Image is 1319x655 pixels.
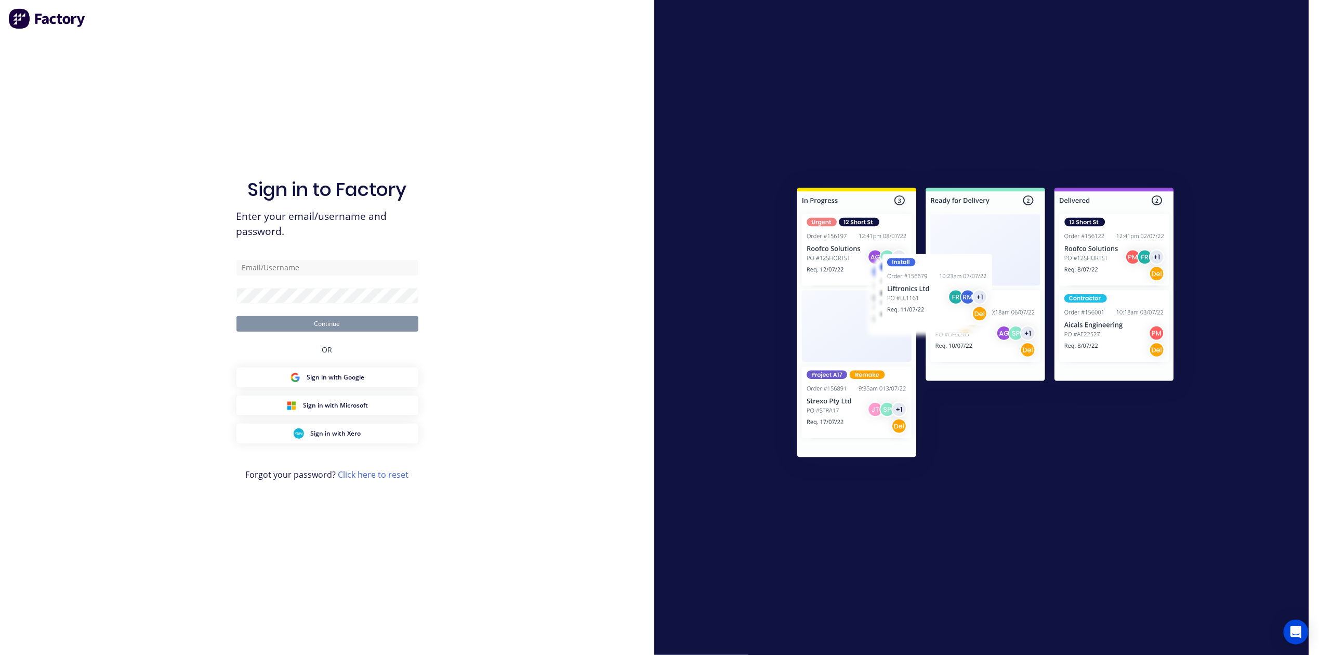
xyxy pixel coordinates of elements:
[294,428,304,439] img: Xero Sign in
[236,424,418,443] button: Xero Sign inSign in with Xero
[774,167,1197,482] img: Sign in
[236,396,418,415] button: Microsoft Sign inSign in with Microsoft
[236,209,418,239] span: Enter your email/username and password.
[290,372,300,383] img: Google Sign in
[8,8,86,29] img: Factory
[236,260,418,276] input: Email/Username
[246,468,409,481] span: Forgot your password?
[248,178,407,201] h1: Sign in to Factory
[236,368,418,387] button: Google Sign inSign in with Google
[322,332,333,368] div: OR
[236,316,418,332] button: Continue
[307,373,364,382] span: Sign in with Google
[310,429,361,438] span: Sign in with Xero
[1284,620,1309,645] div: Open Intercom Messenger
[338,469,409,480] a: Click here to reset
[286,400,297,411] img: Microsoft Sign in
[303,401,368,410] span: Sign in with Microsoft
